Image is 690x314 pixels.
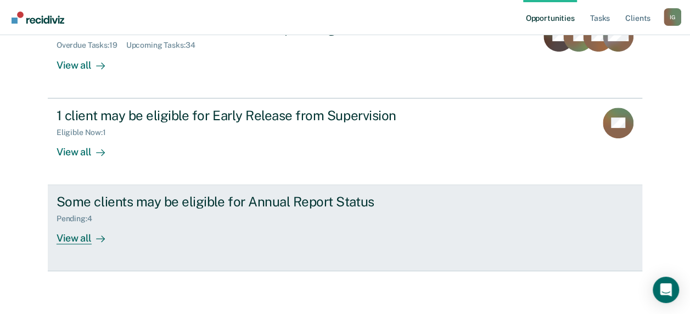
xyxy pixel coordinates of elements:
[57,137,118,158] div: View all
[57,194,442,210] div: Some clients may be eligible for Annual Report Status
[126,41,204,50] div: Upcoming Tasks : 34
[12,12,64,24] img: Recidiviz
[57,128,115,137] div: Eligible Now : 1
[653,277,679,303] div: Open Intercom Messenger
[48,185,642,271] a: Some clients may be eligible for Annual Report StatusPending:4View all
[664,8,681,26] button: Profile dropdown button
[57,108,442,124] div: 1 client may be eligible for Early Release from Supervision
[48,98,642,185] a: 1 client may be eligible for Early Release from SupervisionEligible Now:1View all
[57,50,118,71] div: View all
[57,214,101,223] div: Pending : 4
[48,12,642,98] a: 50 clients have tasks with overdue or upcoming due datesOverdue Tasks:19Upcoming Tasks:34View all
[664,8,681,26] div: I G
[57,41,126,50] div: Overdue Tasks : 19
[57,223,118,245] div: View all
